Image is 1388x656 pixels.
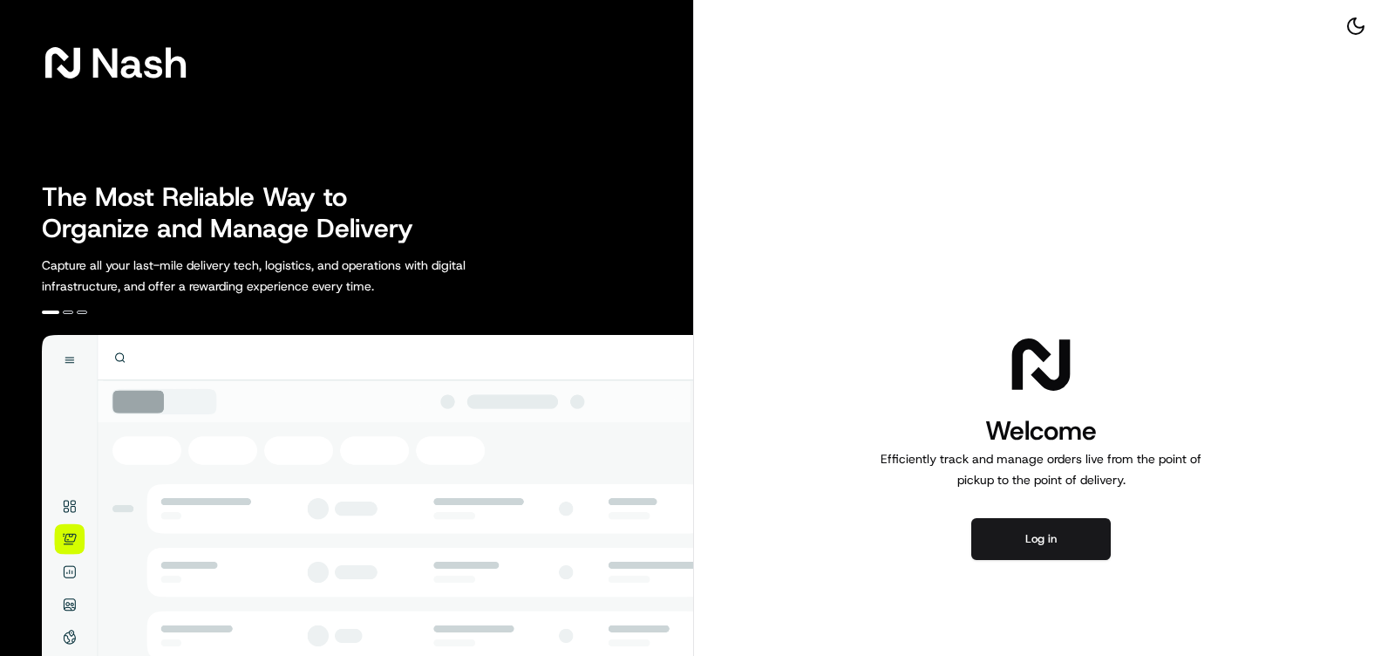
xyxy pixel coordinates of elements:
[42,255,544,297] p: Capture all your last-mile delivery tech, logistics, and operations with digital infrastructure, ...
[91,45,187,80] span: Nash
[971,518,1111,560] button: Log in
[874,448,1208,490] p: Efficiently track and manage orders live from the point of pickup to the point of delivery.
[42,181,432,244] h2: The Most Reliable Way to Organize and Manage Delivery
[874,413,1208,448] h1: Welcome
